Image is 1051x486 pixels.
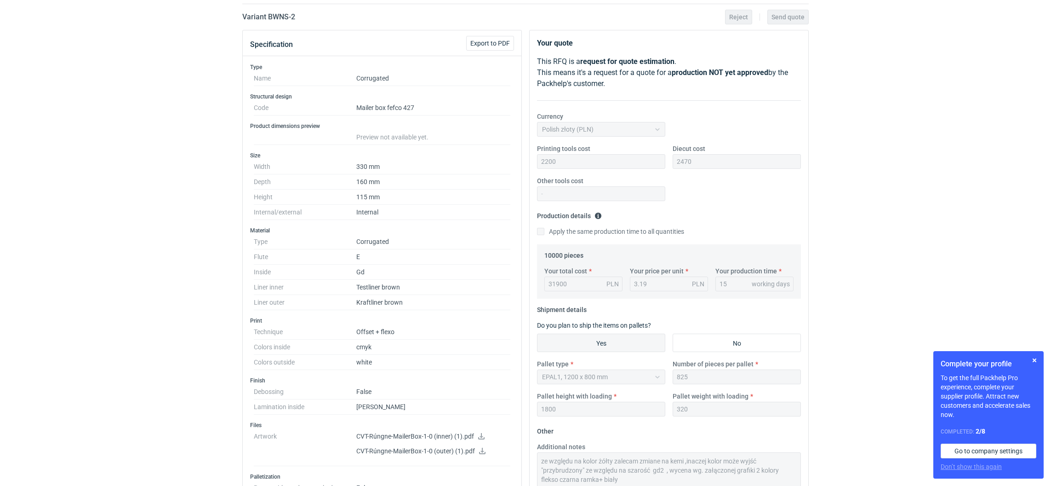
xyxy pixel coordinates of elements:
[715,266,777,276] label: Your production time
[356,249,510,265] dd: E
[356,384,510,399] dd: False
[356,133,428,141] span: Preview not available yet.
[356,340,510,355] dd: cmyk
[537,442,585,451] label: Additional notes
[537,392,612,401] label: Pallet height with loading
[250,64,514,71] h3: Type
[254,280,356,295] dt: Liner inner
[537,302,587,313] legend: Shipment details
[356,295,510,310] dd: Kraftliner brown
[356,174,510,190] dd: 160 mm
[254,249,356,265] dt: Flute
[470,40,510,46] span: Export to PDF
[254,429,356,466] dt: Artwork
[254,234,356,249] dt: Type
[250,377,514,384] h3: Finish
[544,266,587,276] label: Your total cost
[729,14,748,20] span: Reject
[254,190,356,205] dt: Height
[250,473,514,480] h3: Palletization
[537,176,583,185] label: Other tools cost
[941,373,1036,419] p: To get the full Packhelp Pro experience, complete your supplier profile. Attract new customers an...
[254,159,356,174] dt: Width
[254,100,356,116] dt: Code
[254,340,356,355] dt: Colors inside
[767,10,809,24] button: Send quote
[356,447,510,456] p: CVT-Rúngne-MailerBox-1-0 (outer) (1).pdf
[725,10,752,24] button: Reject
[544,248,583,259] legend: 10000 pieces
[537,39,573,47] strong: Your quote
[941,359,1036,370] h1: Complete your profile
[250,93,514,100] h3: Structural design
[356,190,510,205] dd: 115 mm
[250,227,514,234] h3: Material
[941,462,1002,471] button: Don’t show this again
[254,71,356,86] dt: Name
[356,100,510,116] dd: Mailer box fefco 427
[254,295,356,310] dt: Liner outer
[356,71,510,86] dd: Corrugated
[606,279,619,289] div: PLN
[537,322,651,329] label: Do you plan to ship the items on pallets?
[254,324,356,340] dt: Technique
[254,174,356,190] dt: Depth
[254,205,356,220] dt: Internal/external
[254,355,356,370] dt: Colors outside
[537,208,602,220] legend: Production details
[692,279,704,289] div: PLN
[466,36,514,51] button: Export to PDF
[537,56,801,89] p: This RFQ is a . This means it's a request for a quote for a by the Packhelp's customer.
[752,279,790,289] div: working days
[356,159,510,174] dd: 330 mm
[976,428,985,435] strong: 2 / 8
[356,355,510,370] dd: white
[356,234,510,249] dd: Corrugated
[250,122,514,130] h3: Product dimensions preview
[537,359,569,369] label: Pallet type
[537,227,684,236] label: Apply the same production time to all quantities
[254,384,356,399] dt: Debossing
[356,399,510,415] dd: [PERSON_NAME]
[250,152,514,159] h3: Size
[356,433,510,441] p: CVT-Rúngne-MailerBox-1-0 (inner) (1).pdf
[537,144,590,153] label: Printing tools cost
[1029,355,1040,366] button: Skip for now
[537,424,554,435] legend: Other
[941,427,1036,436] div: Completed:
[250,34,293,56] button: Specification
[580,57,674,66] strong: request for quote estimation
[254,265,356,280] dt: Inside
[537,112,563,121] label: Currency
[250,422,514,429] h3: Files
[356,280,510,295] dd: Testliner brown
[771,14,805,20] span: Send quote
[672,68,768,77] strong: production NOT yet approved
[941,444,1036,458] a: Go to company settings
[673,392,748,401] label: Pallet weight with loading
[356,205,510,220] dd: Internal
[673,144,705,153] label: Diecut cost
[254,399,356,415] dt: Lamination inside
[673,359,754,369] label: Number of pieces per pallet
[630,266,684,276] label: Your price per unit
[242,12,295,23] h2: Variant BWNS - 2
[356,265,510,280] dd: Gd
[356,324,510,340] dd: Offset + flexo
[250,317,514,324] h3: Print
